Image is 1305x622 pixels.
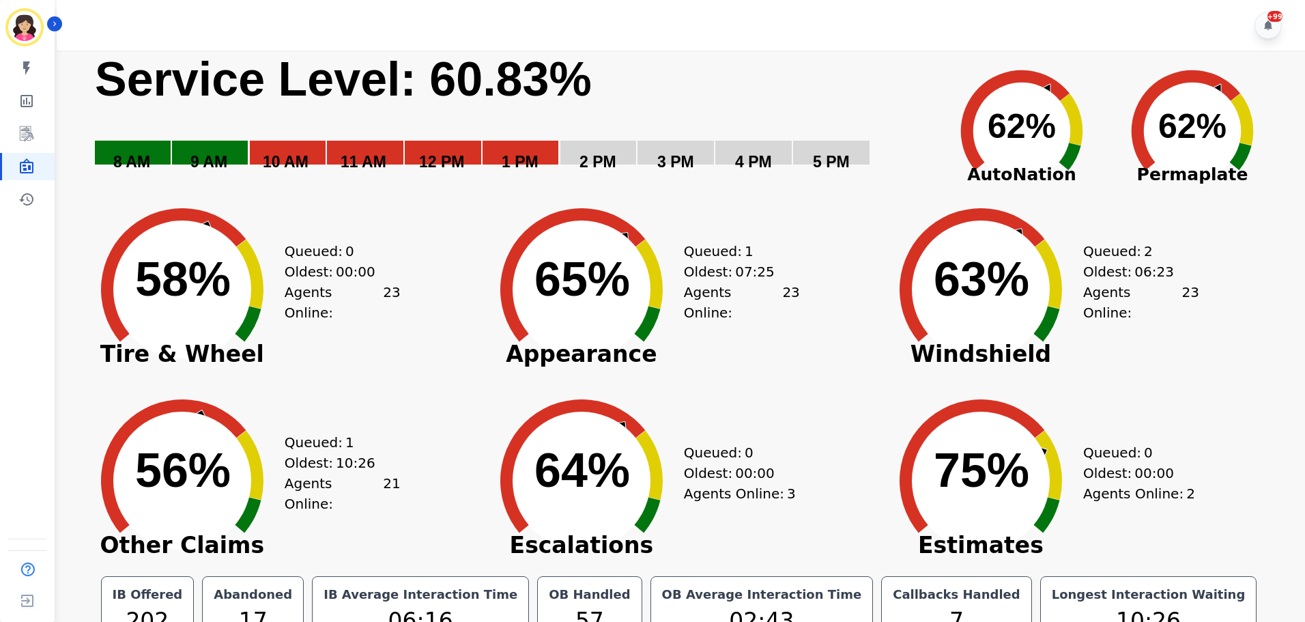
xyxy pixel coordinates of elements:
[285,261,387,282] div: Oldest:
[684,261,786,282] div: Oldest:
[285,473,401,514] div: Agents Online:
[190,153,227,171] text: 9 AM
[336,261,375,282] span: 00:00
[745,241,754,261] span: 1
[80,539,285,552] span: Other Claims
[1181,282,1199,323] span: 23
[988,107,1056,145] text: 62%
[534,253,630,306] text: 65%
[878,348,1083,361] span: Windshield
[419,153,464,171] text: 12 PM
[1158,107,1227,145] text: 62%
[1134,261,1174,282] span: 06:23
[934,444,1029,497] text: 75%
[479,348,684,361] span: Appearance
[1083,442,1186,463] div: Queued:
[890,585,1023,604] div: Callbacks Handled
[1083,282,1199,323] div: Agents Online:
[135,253,231,306] text: 58%
[263,153,309,171] text: 10 AM
[341,153,386,171] text: 11 AM
[878,539,1083,552] span: Estimates
[936,162,1107,188] span: AutoNation
[745,442,754,463] span: 0
[1267,11,1282,22] div: +99
[735,153,772,171] text: 4 PM
[546,585,633,604] div: OB Handled
[321,585,520,604] div: IB Average Interaction Time
[1144,442,1153,463] span: 0
[684,282,800,323] div: Agents Online:
[8,11,41,44] img: Bordered avatar
[684,241,786,261] div: Queued:
[383,473,400,514] span: 21
[782,282,799,323] span: 23
[579,153,616,171] text: 2 PM
[534,444,630,497] text: 64%
[502,153,539,171] text: 1 PM
[80,348,285,361] span: Tire & Wheel
[813,153,850,171] text: 5 PM
[211,585,295,604] div: Abandoned
[1083,261,1186,282] div: Oldest:
[684,442,786,463] div: Queued:
[1083,463,1186,483] div: Oldest:
[95,53,592,106] text: Service Level: 60.83%
[657,153,694,171] text: 3 PM
[934,253,1029,306] text: 63%
[135,444,231,497] text: 56%
[113,153,150,171] text: 8 AM
[1134,463,1174,483] span: 00:00
[285,241,387,261] div: Queued:
[383,282,400,323] span: 23
[1107,162,1278,188] span: Permaplate
[659,585,865,604] div: OB Average Interaction Time
[110,585,186,604] div: IB Offered
[285,432,387,453] div: Queued:
[94,51,934,190] svg: Service Level: 0%
[735,261,775,282] span: 07:25
[735,463,775,483] span: 00:00
[1144,241,1153,261] span: 2
[285,453,387,473] div: Oldest:
[1083,483,1199,504] div: Agents Online:
[1186,483,1195,504] span: 2
[684,483,800,504] div: Agents Online:
[787,483,796,504] span: 3
[684,463,786,483] div: Oldest:
[285,282,401,323] div: Agents Online:
[479,539,684,552] span: Escalations
[336,453,375,473] span: 10:26
[345,241,354,261] span: 0
[1083,241,1186,261] div: Queued:
[1049,585,1248,604] div: Longest Interaction Waiting
[345,432,354,453] span: 1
